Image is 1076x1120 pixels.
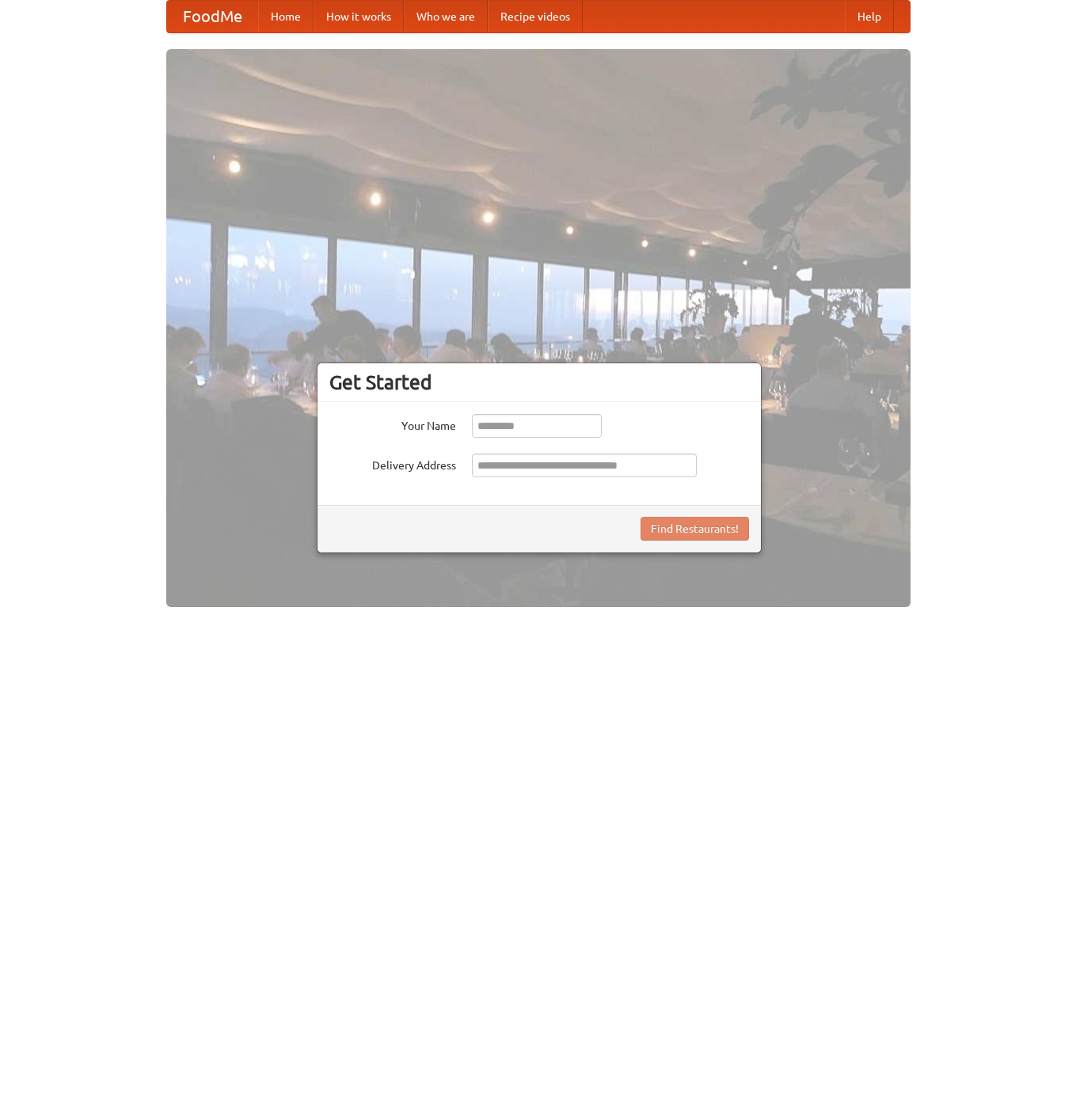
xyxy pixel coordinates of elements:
[404,1,488,32] a: Who we are
[845,1,894,32] a: Help
[167,1,258,32] a: FoodMe
[329,370,749,394] h3: Get Started
[329,414,456,434] label: Your Name
[488,1,583,32] a: Recipe videos
[258,1,314,32] a: Home
[329,454,456,473] label: Delivery Address
[314,1,404,32] a: How it works
[641,517,749,541] button: Find Restaurants!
